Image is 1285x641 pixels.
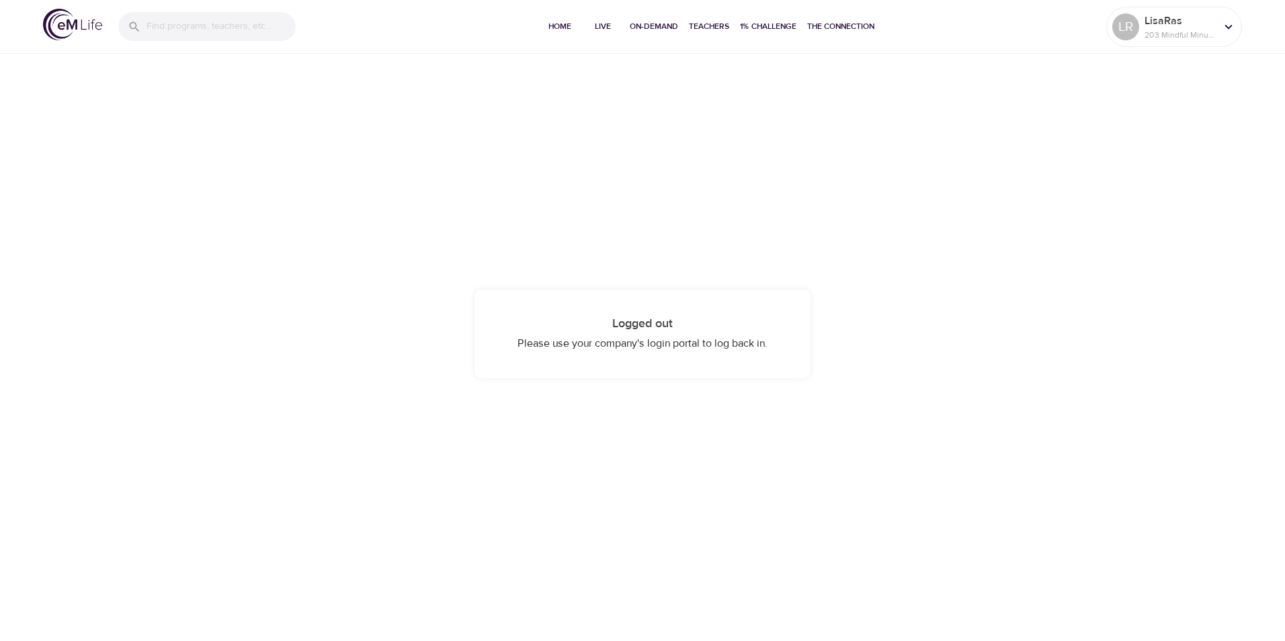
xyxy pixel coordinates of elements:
[43,9,102,40] img: logo
[147,12,296,41] input: Find programs, teachers, etc...
[807,19,874,34] span: The Connection
[689,19,729,34] span: Teachers
[587,19,619,34] span: Live
[544,19,576,34] span: Home
[1145,29,1216,41] p: 203 Mindful Minutes
[1145,13,1216,29] p: LisaRas
[740,19,796,34] span: 1% Challenge
[630,19,678,34] span: On-Demand
[1112,13,1139,40] div: LR
[517,337,768,350] span: Please use your company's login portal to log back in.
[501,316,784,331] h4: Logged out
